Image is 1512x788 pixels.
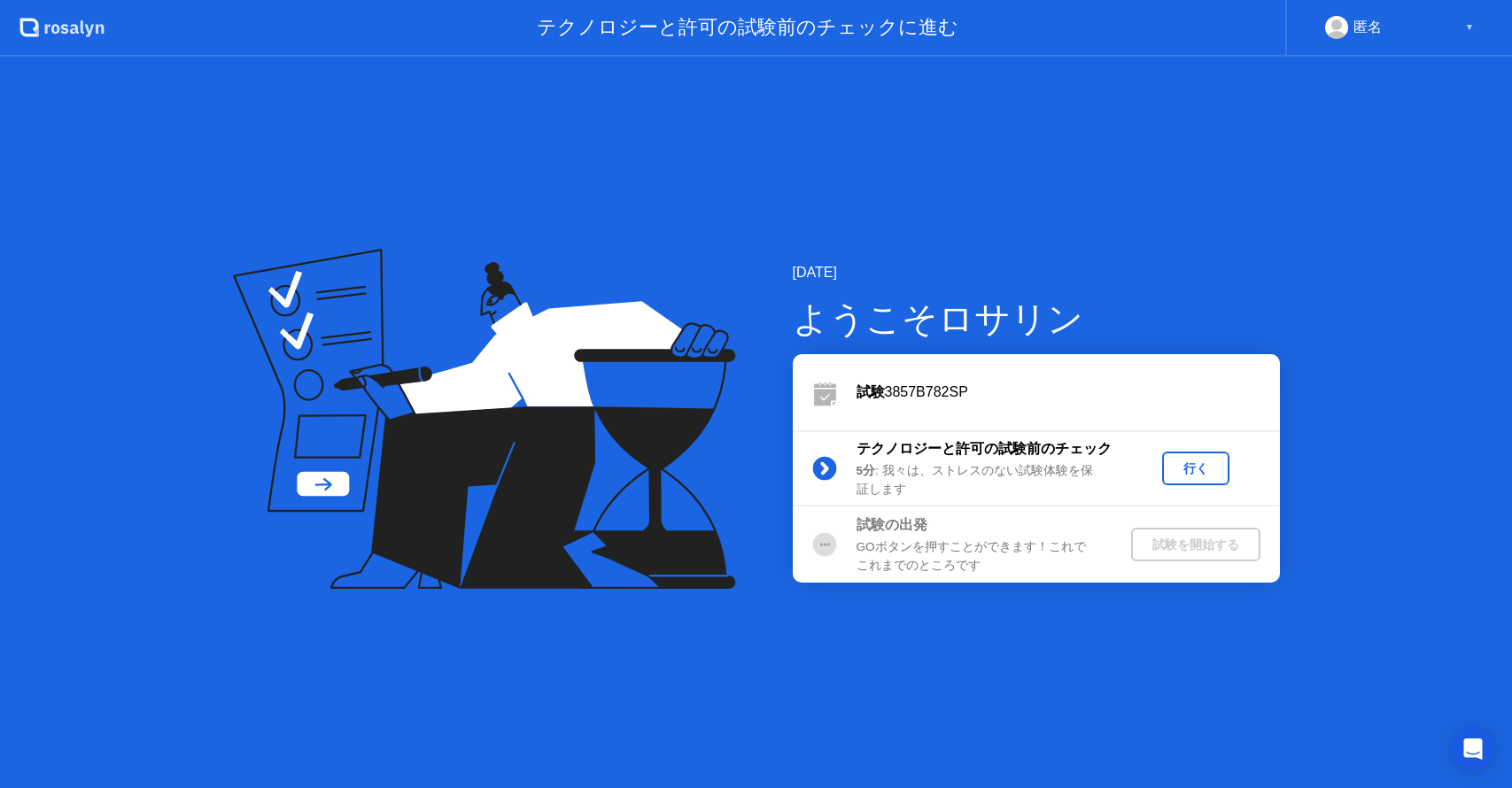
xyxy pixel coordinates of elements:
div: 3857B782SP [857,382,1280,403]
div: 匿名 [1353,16,1382,39]
b: 試験の出発 [857,517,927,532]
div: Open Intercom Messenger [1452,728,1494,770]
div: ▼ [1465,16,1474,39]
div: GOボタンを押すことができます！これでこれまでのところです [857,538,1112,575]
b: 試験 [857,384,885,399]
div: ようこそロサリン [793,292,1280,345]
div: : 我々は、ストレスのない試験体験を保証します [857,462,1112,498]
b: 5分 [857,464,876,477]
div: [DATE] [793,262,1280,283]
div: 行く [1169,460,1222,477]
button: 試験を開始する [1131,528,1260,561]
button: 行く [1162,452,1229,485]
b: テクノロジーと許可の試験前のチェック [857,441,1112,456]
div: 試験を開始する [1138,537,1253,553]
